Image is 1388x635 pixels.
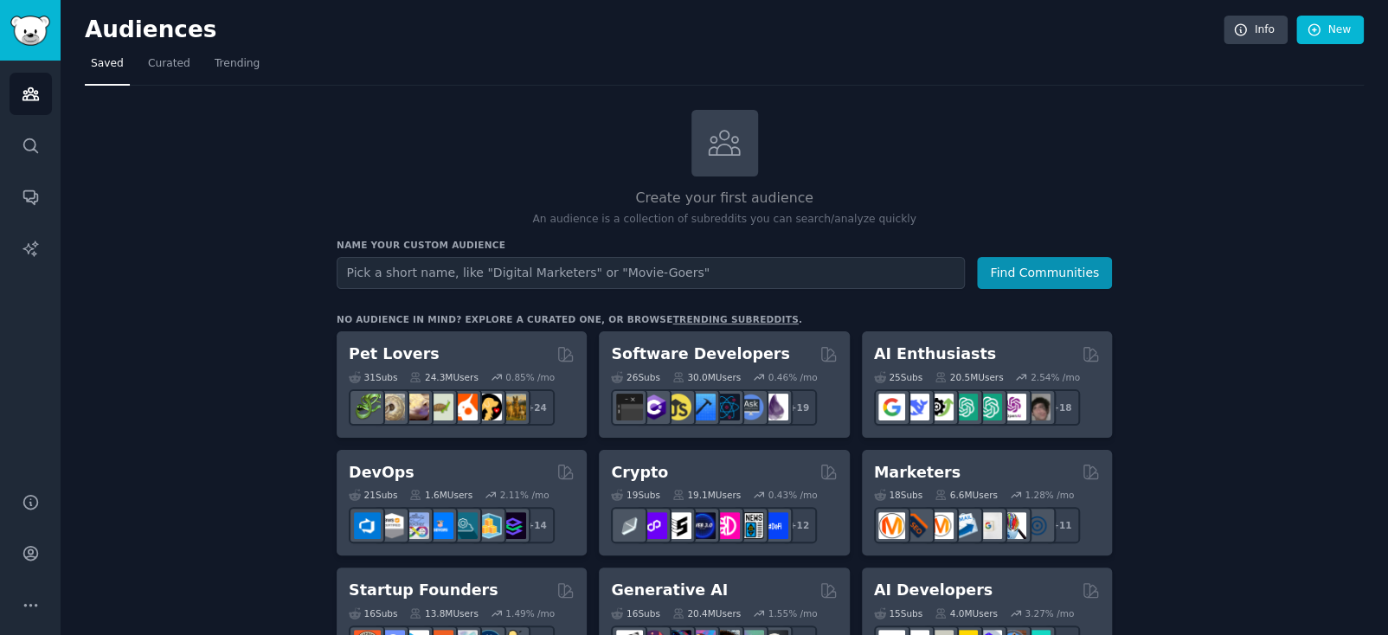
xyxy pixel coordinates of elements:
[505,371,555,383] div: 0.85 % /mo
[518,507,555,543] div: + 14
[337,257,965,289] input: Pick a short name, like "Digital Marketers" or "Movie-Goers"
[640,512,667,539] img: 0xPolygon
[713,394,740,420] img: reactnative
[999,512,1026,539] img: MarketingResearch
[672,489,741,501] div: 19.1M Users
[337,239,1112,251] h3: Name your custom audience
[349,343,440,365] h2: Pet Lovers
[349,489,397,501] div: 21 Sub s
[665,512,691,539] img: ethstaker
[672,371,741,383] div: 30.0M Users
[935,489,998,501] div: 6.6M Users
[768,489,818,501] div: 0.43 % /mo
[935,607,998,619] div: 4.0M Users
[689,394,716,420] img: iOSProgramming
[951,394,978,420] img: chatgpt_promptDesign
[349,580,498,601] h2: Startup Founders
[354,512,381,539] img: azuredevops
[1296,16,1364,45] a: New
[402,394,429,420] img: leopardgeckos
[975,394,1002,420] img: chatgpt_prompts_
[611,371,659,383] div: 26 Sub s
[1024,512,1051,539] img: OnlineMarketing
[611,343,789,365] h2: Software Developers
[975,512,1002,539] img: googleads
[878,394,905,420] img: GoogleGeminiAI
[378,394,405,420] img: ballpython
[427,512,453,539] img: DevOpsLinks
[1024,394,1051,420] img: ArtificalIntelligence
[927,394,954,420] img: AItoolsCatalog
[409,607,478,619] div: 13.8M Users
[451,512,478,539] img: platformengineering
[611,580,728,601] h2: Generative AI
[500,489,549,501] div: 2.11 % /mo
[874,343,996,365] h2: AI Enthusiasts
[91,56,124,72] span: Saved
[761,512,788,539] img: defi_
[499,512,526,539] img: PlatformEngineers
[874,607,922,619] div: 15 Sub s
[378,512,405,539] img: AWS_Certified_Experts
[337,188,1112,209] h2: Create your first audience
[874,462,961,484] h2: Marketers
[142,50,196,86] a: Curated
[409,489,472,501] div: 1.6M Users
[1031,371,1080,383] div: 2.54 % /mo
[451,394,478,420] img: cockatiel
[475,394,502,420] img: PetAdvice
[475,512,502,539] img: aws_cdk
[874,580,993,601] h2: AI Developers
[903,512,929,539] img: bigseo
[874,489,922,501] div: 18 Sub s
[737,512,764,539] img: CryptoNews
[999,394,1026,420] img: OpenAIDev
[689,512,716,539] img: web3
[148,56,190,72] span: Curated
[611,489,659,501] div: 19 Sub s
[611,607,659,619] div: 16 Sub s
[499,394,526,420] img: dogbreed
[354,394,381,420] img: herpetology
[903,394,929,420] img: DeepSeek
[85,50,130,86] a: Saved
[1025,489,1074,501] div: 1.28 % /mo
[611,462,668,484] h2: Crypto
[935,371,1003,383] div: 20.5M Users
[781,507,817,543] div: + 12
[1044,389,1080,426] div: + 18
[951,512,978,539] img: Emailmarketing
[1224,16,1288,45] a: Info
[665,394,691,420] img: learnjavascript
[874,371,922,383] div: 25 Sub s
[349,371,397,383] div: 31 Sub s
[878,512,905,539] img: content_marketing
[616,512,643,539] img: ethfinance
[927,512,954,539] img: AskMarketing
[737,394,764,420] img: AskComputerScience
[349,607,397,619] div: 16 Sub s
[781,389,817,426] div: + 19
[518,389,555,426] div: + 24
[209,50,266,86] a: Trending
[349,462,414,484] h2: DevOps
[505,607,555,619] div: 1.49 % /mo
[713,512,740,539] img: defiblockchain
[10,16,50,46] img: GummySearch logo
[672,607,741,619] div: 20.4M Users
[768,607,818,619] div: 1.55 % /mo
[768,371,818,383] div: 0.46 % /mo
[337,212,1112,228] p: An audience is a collection of subreddits you can search/analyze quickly
[402,512,429,539] img: Docker_DevOps
[1044,507,1080,543] div: + 11
[215,56,260,72] span: Trending
[977,257,1112,289] button: Find Communities
[672,314,798,324] a: trending subreddits
[761,394,788,420] img: elixir
[616,394,643,420] img: software
[409,371,478,383] div: 24.3M Users
[640,394,667,420] img: csharp
[337,313,802,325] div: No audience in mind? Explore a curated one, or browse .
[85,16,1224,44] h2: Audiences
[427,394,453,420] img: turtle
